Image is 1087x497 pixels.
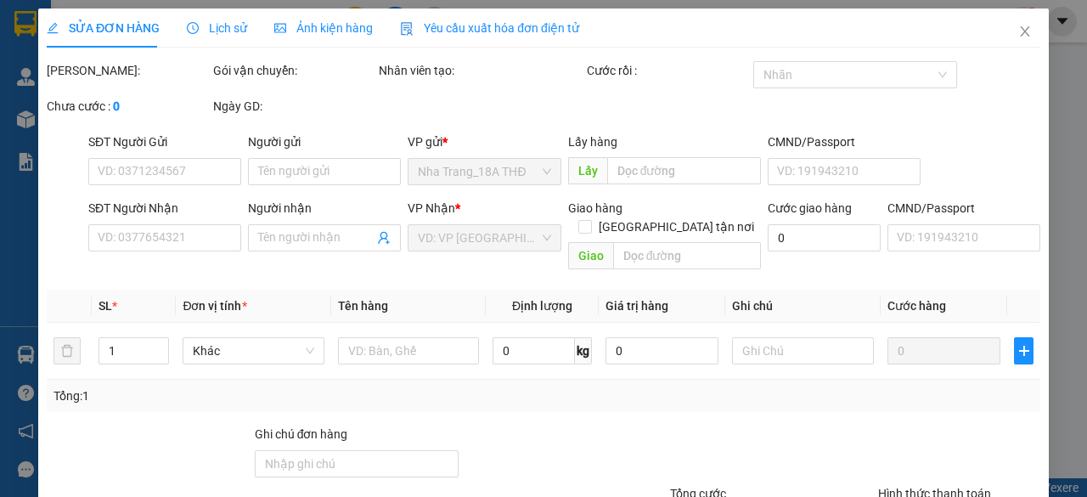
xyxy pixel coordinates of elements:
[88,199,241,217] div: SĐT Người Nhận
[592,217,761,236] span: [GEOGRAPHIC_DATA] tận nơi
[193,338,313,364] span: Khác
[1001,8,1049,56] button: Close
[1018,25,1032,38] span: close
[338,299,388,313] span: Tên hàng
[606,157,760,184] input: Dọc đường
[47,21,160,35] span: SỬA ĐƠN HÀNG
[338,337,479,364] input: VD: Bàn, Ghế
[1014,337,1033,364] button: plus
[768,133,921,151] div: CMND/Passport
[575,337,592,364] span: kg
[512,299,572,313] span: Định lượng
[887,199,1040,217] div: CMND/Passport
[605,299,668,313] span: Giá trị hàng
[567,135,617,149] span: Lấy hàng
[54,387,421,405] div: Tổng: 1
[274,21,373,35] span: Ảnh kiện hàng
[47,61,210,80] div: [PERSON_NAME]:
[887,337,1000,364] input: 0
[274,22,286,34] span: picture
[248,133,401,151] div: Người gửi
[725,290,880,323] th: Ghi chú
[254,450,459,477] input: Ghi chú đơn hàng
[99,299,112,313] span: SL
[187,21,247,35] span: Lịch sử
[47,22,59,34] span: edit
[254,427,347,441] label: Ghi chú đơn hàng
[567,157,606,184] span: Lấy
[400,21,579,35] span: Yêu cầu xuất hóa đơn điện tử
[400,22,414,36] img: icon
[587,61,750,80] div: Cước rồi :
[732,337,873,364] input: Ghi Chú
[248,199,401,217] div: Người nhận
[47,97,210,116] div: Chưa cước :
[88,133,241,151] div: SĐT Người Gửi
[768,201,852,215] label: Cước giao hàng
[113,99,120,113] b: 0
[1015,344,1033,358] span: plus
[408,201,455,215] span: VP Nhận
[213,61,376,80] div: Gói vận chuyển:
[418,159,550,184] span: Nha Trang_18A THĐ
[567,242,612,269] span: Giao
[612,242,760,269] input: Dọc đường
[768,224,881,251] input: Cước giao hàng
[377,231,391,245] span: user-add
[408,133,560,151] div: VP gửi
[213,97,376,116] div: Ngày GD:
[567,201,622,215] span: Giao hàng
[187,22,199,34] span: clock-circle
[54,337,81,364] button: delete
[887,299,945,313] span: Cước hàng
[379,61,583,80] div: Nhân viên tạo:
[183,299,246,313] span: Đơn vị tính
